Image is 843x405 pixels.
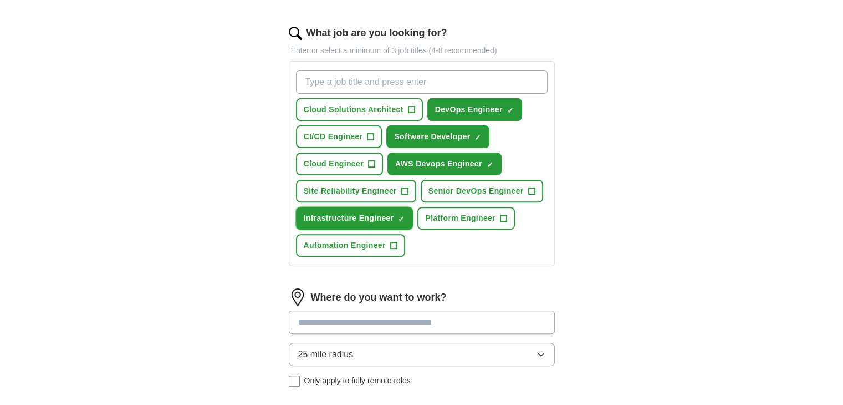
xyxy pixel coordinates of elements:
[487,160,493,169] span: ✓
[289,27,302,40] img: search.png
[296,234,405,257] button: Automation Engineer
[398,215,405,224] span: ✓
[296,180,416,202] button: Site Reliability Engineer
[304,104,403,115] span: Cloud Solutions Architect
[421,180,543,202] button: Senior DevOps Engineer
[296,70,548,94] input: Type a job title and press enter
[428,185,524,197] span: Senior DevOps Engineer
[507,106,514,115] span: ✓
[289,376,300,387] input: Only apply to fully remote roles
[311,290,447,305] label: Where do you want to work?
[289,343,555,366] button: 25 mile radius
[304,212,394,224] span: Infrastructure Engineer
[304,185,397,197] span: Site Reliability Engineer
[394,131,470,143] span: Software Developer
[289,288,306,306] img: location.png
[306,26,447,40] label: What job are you looking for?
[435,104,503,115] span: DevOps Engineer
[387,153,502,175] button: AWS Devops Engineer✓
[298,348,354,361] span: 25 mile radius
[296,98,423,121] button: Cloud Solutions Architect
[425,212,495,224] span: Platform Engineer
[395,158,482,170] span: AWS Devops Engineer
[304,131,363,143] span: CI/CD Engineer
[417,207,515,230] button: Platform Engineer
[296,125,382,148] button: CI/CD Engineer
[427,98,522,121] button: DevOps Engineer✓
[474,133,481,142] span: ✓
[304,375,411,387] span: Only apply to fully remote roles
[296,207,413,230] button: Infrastructure Engineer✓
[304,158,364,170] span: Cloud Engineer
[304,240,386,251] span: Automation Engineer
[296,153,383,175] button: Cloud Engineer
[289,45,555,57] p: Enter or select a minimum of 3 job titles (4-8 recommended)
[386,125,489,148] button: Software Developer✓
